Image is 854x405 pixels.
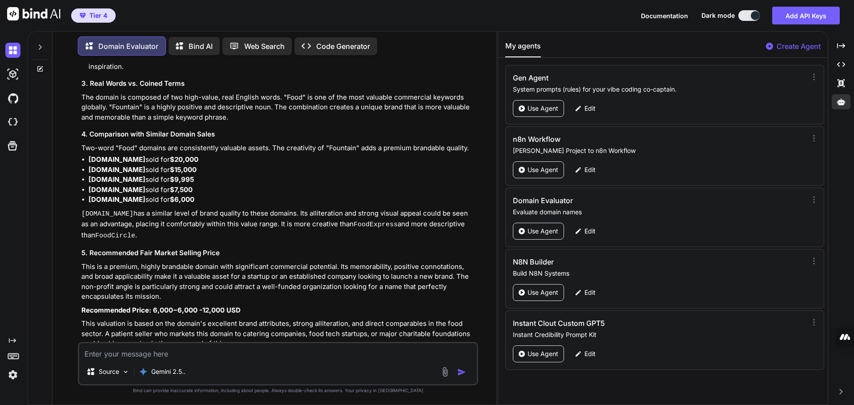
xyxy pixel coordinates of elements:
strong: Recommended Price: [81,306,151,314]
p: This valuation is based on the domain's excellent brand attributes, strong alliteration, and dire... [81,319,476,349]
img: darkChat [5,43,20,58]
strong: [DOMAIN_NAME] [89,195,145,204]
img: premium [80,13,86,18]
p: Two-word "Food" domains are consistently valuable assets. The creativity of "Fountain" adds a pre... [81,143,476,153]
p: Edit [584,349,596,358]
img: Pick Models [122,368,129,376]
p: Web Search [244,41,285,52]
strong: [DOMAIN_NAME] [89,165,145,174]
h3: N8N Builder [513,257,716,267]
p: System prompts (rules) for your vibe coding co-captain. [513,85,803,94]
p: Create Agent [777,41,821,52]
li: sold for [89,165,476,175]
p: Domain Evaluator [98,41,158,52]
p: Edit [584,165,596,174]
strong: $6,000 [170,195,194,204]
h3: Gen Agent [513,72,716,83]
code: FoodCircle [95,232,135,240]
p: Instant Credibility Prompt Kit [513,330,803,339]
p: Edit [584,104,596,113]
p: has a similar level of brand quality to these domains. Its alliteration and strong visual appeal ... [81,209,476,241]
img: icon [457,368,466,377]
p: Gemini 2.5.. [151,367,185,376]
strong: $20,000 [170,155,198,164]
p: This is a premium, highly brandable domain with significant commercial potential. Its memorabilit... [81,262,476,302]
code: FoodExpress [354,221,398,229]
p: Evaluate domain names [513,208,803,217]
li: sold for [89,195,476,205]
li: sold for [89,175,476,185]
p: Use Agent [528,288,558,297]
button: premiumTier 4 [71,8,116,23]
li: sold for [89,155,476,165]
button: Add API Keys [772,7,840,24]
img: cloudideIcon [5,115,20,130]
button: Documentation [641,11,688,20]
img: githubDark [5,91,20,106]
code: [DOMAIN_NAME] [81,210,133,218]
li: sold for [89,185,476,195]
mn: 6 [153,306,157,314]
img: Bind AI [7,7,60,20]
p: Edit [584,288,596,297]
h3: 3. Real Words vs. Coined Terms [81,79,476,89]
p: Use Agent [528,104,558,113]
h3: Domain Evaluator [513,195,716,206]
p: Use Agent [528,349,558,358]
span: Tier 4 [89,11,107,20]
span: Documentation [641,12,688,20]
p: [PERSON_NAME] Project to n8n Workflow [513,146,803,155]
p: Use Agent [528,165,558,174]
annotation: 6,000 - [177,306,202,314]
p: Edit [584,227,596,236]
img: darkAi-studio [5,67,20,82]
strong: $15,000 [170,165,197,174]
strong: 12,000 USD [153,306,241,314]
img: attachment [440,367,450,377]
mn: 000 [160,306,173,314]
strong: $7,500 [170,185,193,194]
p: The domain is composed of two high-value, real English words. "Food" is one of the most valuable ... [81,92,476,123]
strong: $9,995 [170,175,194,184]
button: My agents [505,40,541,57]
p: Source [99,367,119,376]
p: Use Agent [528,227,558,236]
p: Bind AI [189,41,213,52]
img: settings [5,367,20,382]
p: Build N8N Systems [513,269,803,278]
img: Gemini 2.5 Pro [139,367,148,376]
h3: n8n Workflow [513,134,716,144]
span: Dark mode [701,11,735,20]
strong: [DOMAIN_NAME] [89,155,145,164]
h3: 5. Recommended Fair Market Selling Price [81,248,476,258]
strong: [DOMAIN_NAME] [89,175,145,184]
h3: Instant Clout Custom GPT5 [513,318,716,329]
h3: 4. Comparison with Similar Domain Sales [81,129,476,140]
p: Code Generator [316,41,370,52]
p: Bind can provide inaccurate information, including about people. Always double-check its answers.... [78,387,478,394]
strong: [DOMAIN_NAME] [89,185,145,194]
mo: − [173,306,177,314]
mo: , [157,306,160,314]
